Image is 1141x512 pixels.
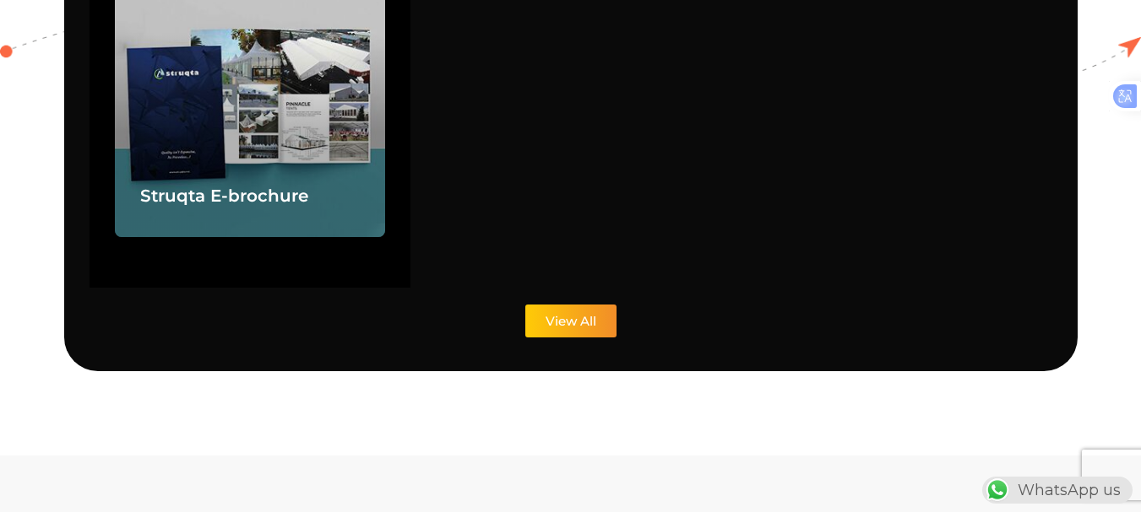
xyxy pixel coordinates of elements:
[546,315,596,327] span: View All
[982,477,1133,504] div: WhatsApp us
[525,305,617,337] a: View All
[140,186,308,206] a: Struqta E-brochure
[982,481,1133,499] a: WhatsAppWhatsApp us
[984,477,1011,504] img: WhatsApp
